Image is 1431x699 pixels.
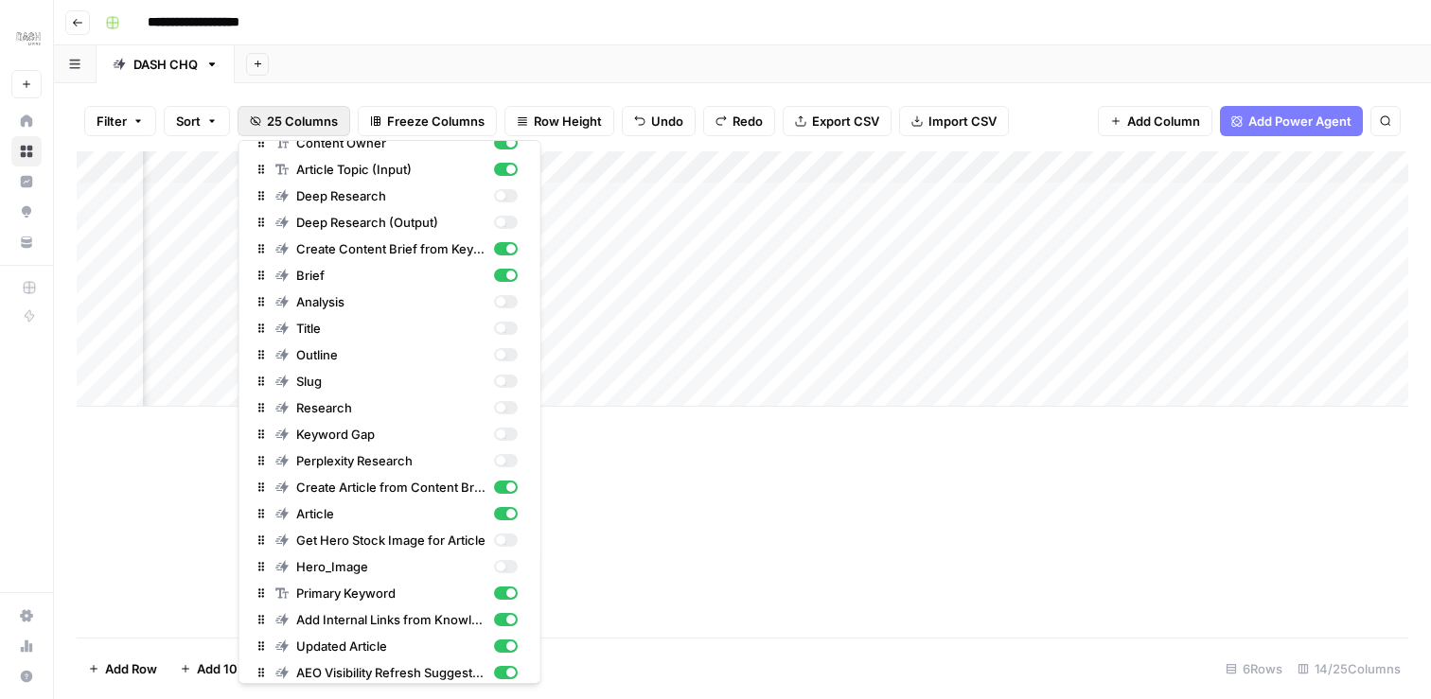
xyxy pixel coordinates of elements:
[296,345,486,364] span: Outline
[296,398,486,417] span: Research
[296,504,486,523] span: Article
[11,197,42,227] a: Opportunities
[11,601,42,631] a: Settings
[928,112,997,131] span: Import CSV
[703,106,775,136] button: Redo
[534,112,602,131] span: Row Height
[1290,654,1408,684] div: 14/25 Columns
[296,584,486,603] span: Primary Keyword
[11,106,42,136] a: Home
[97,45,235,83] a: DASH CHQ
[11,166,42,197] a: Insights
[11,631,42,661] a: Usage
[651,112,683,131] span: Undo
[168,654,284,684] button: Add 10 Rows
[11,22,45,56] img: Dash Logo
[11,136,42,166] a: Browse
[77,654,168,684] button: Add Row
[812,112,879,131] span: Export CSV
[622,106,696,136] button: Undo
[11,227,42,257] a: Your Data
[1248,112,1351,131] span: Add Power Agent
[296,133,486,152] span: Content Owner
[97,112,127,131] span: Filter
[296,319,486,338] span: Title
[387,112,485,131] span: Freeze Columns
[296,557,486,576] span: Hero_Image
[1127,112,1200,131] span: Add Column
[899,106,1009,136] button: Import CSV
[296,425,486,444] span: Keyword Gap
[296,451,486,470] span: Perplexity Research
[133,55,198,74] div: DASH CHQ
[296,478,486,497] span: Create Article from Content Brief
[296,610,486,629] span: Add Internal Links from Knowledge Base
[197,659,273,678] span: Add 10 Rows
[296,292,486,311] span: Analysis
[504,106,614,136] button: Row Height
[1098,106,1212,136] button: Add Column
[238,106,350,136] button: 25 Columns
[11,661,42,691] button: Help + Support
[296,266,486,285] span: Brief
[733,112,763,131] span: Redo
[296,160,486,179] span: Article Topic (Input)
[84,106,156,136] button: Filter
[11,15,42,62] button: Workspace: Dash
[296,239,486,258] span: Create Content Brief from Keyword
[1218,654,1290,684] div: 6 Rows
[358,106,497,136] button: Freeze Columns
[296,531,486,550] span: Get Hero Stock Image for Article
[164,106,230,136] button: Sort
[296,186,486,205] span: Deep Research
[238,140,541,684] div: 25 Columns
[783,106,892,136] button: Export CSV
[105,659,157,678] span: Add Row
[296,372,486,391] span: Slug
[296,663,486,682] span: AEO Visibility Refresh Suggestions
[176,112,201,131] span: Sort
[1220,106,1363,136] button: Add Power Agent
[296,213,486,232] span: Deep Research (Output)
[267,112,338,131] span: 25 Columns
[296,637,486,655] span: Updated Article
